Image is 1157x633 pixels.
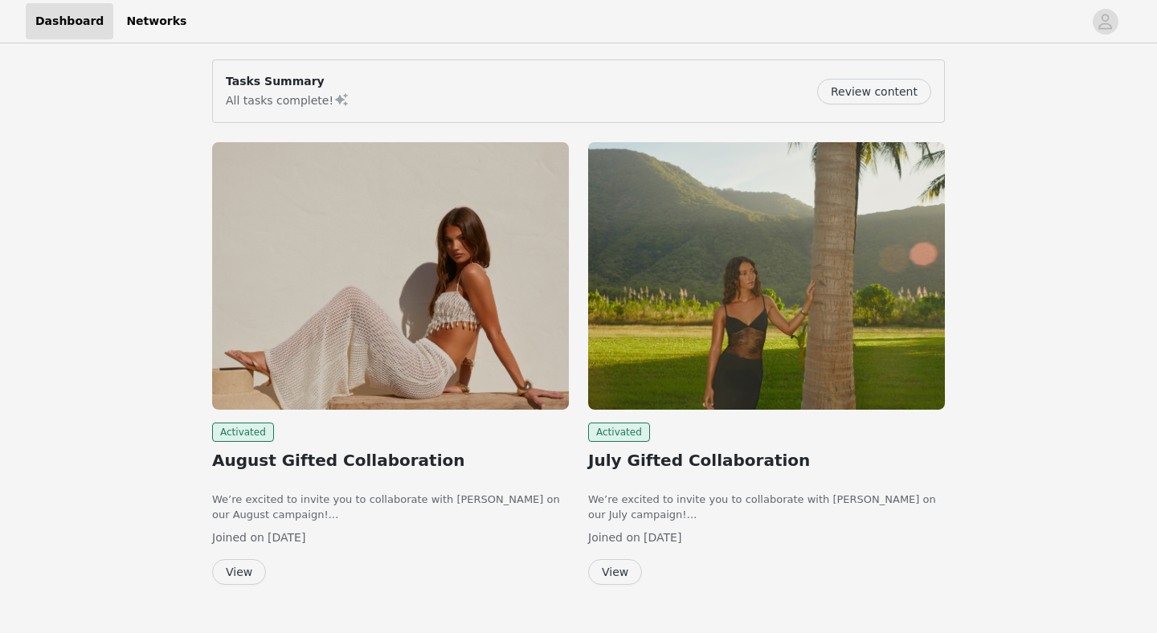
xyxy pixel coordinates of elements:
[212,559,266,585] button: View
[588,423,650,442] span: Activated
[212,492,569,523] p: We’re excited to invite you to collaborate with [PERSON_NAME] on our August campaign!
[212,531,264,544] span: Joined on
[212,142,569,410] img: Peppermayo USA
[588,531,640,544] span: Joined on
[1098,9,1113,35] div: avatar
[212,448,569,472] h2: August Gifted Collaboration
[644,531,681,544] span: [DATE]
[117,3,196,39] a: Networks
[588,448,945,472] h2: July Gifted Collaboration
[212,566,266,578] a: View
[588,559,642,585] button: View
[226,73,350,90] p: Tasks Summary
[226,90,350,109] p: All tasks complete!
[268,531,305,544] span: [DATE]
[588,566,642,578] a: View
[817,79,931,104] button: Review content
[26,3,113,39] a: Dashboard
[212,423,274,442] span: Activated
[588,142,945,410] img: Peppermayo USA
[588,492,945,523] p: We’re excited to invite you to collaborate with [PERSON_NAME] on our July campaign!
